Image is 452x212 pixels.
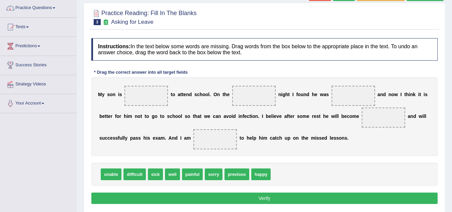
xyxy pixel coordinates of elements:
b: e [290,114,293,119]
span: Drop target [362,108,405,128]
b: t [182,92,184,97]
b: a [408,114,411,119]
b: n [380,92,383,97]
b: t [145,114,146,119]
b: t [105,114,106,119]
b: s [317,135,319,141]
small: Asking for Leave [111,19,154,25]
a: Your Account [0,94,77,111]
b: h [312,92,315,97]
b: u [119,135,122,141]
b: r [119,114,121,119]
h4: In the text below some words are missing. Drag words from the box below to the appropriate place ... [91,38,438,61]
b: e [356,114,359,119]
b: h [259,135,262,141]
b: s [334,135,336,141]
b: s [317,114,319,119]
b: e [183,92,186,97]
b: o [300,114,303,119]
b: t [420,92,421,97]
b: v [276,114,279,119]
b: b [266,114,269,119]
b: O [213,92,217,97]
b: . [347,135,349,141]
b: n [240,114,243,119]
span: well [165,168,180,180]
b: s [167,114,170,119]
b: t [288,92,290,97]
b: o [178,114,181,119]
b: c [170,114,172,119]
b: i [146,135,148,141]
b: m [128,114,132,119]
b: t [404,92,406,97]
b: l [336,114,338,119]
b: o [146,114,149,119]
b: c [277,135,279,141]
b: c [270,135,272,141]
b: o [175,114,178,119]
b: t [240,135,241,141]
b: l [424,114,425,119]
b: y [125,135,127,141]
b: h [323,114,326,119]
b: o [155,114,158,119]
b: Instructions: [98,44,130,49]
b: c [213,114,215,119]
b: t [222,92,224,97]
button: Verify [91,193,438,204]
b: l [330,135,331,141]
b: a [324,92,326,97]
b: s [115,135,118,141]
span: Drop target [232,86,276,106]
b: g [282,92,285,97]
b: o [116,114,119,119]
b: e [314,114,317,119]
b: s [107,92,110,97]
h2: Practice Reading: Fill In The Blanks [91,8,197,25]
b: . [209,92,211,97]
b: o [187,114,190,119]
b: e [102,114,105,119]
b: i [409,92,410,97]
b: m [302,114,306,119]
b: a [133,135,135,141]
b: l [338,114,339,119]
b: s [99,135,102,141]
span: sick [148,168,163,180]
small: Exam occurring question [102,19,109,25]
b: t [301,135,303,141]
span: difficult [123,168,146,180]
b: I [292,92,294,97]
b: k [413,92,416,97]
b: c [107,135,110,141]
b: m [352,114,356,119]
b: n [278,92,281,97]
b: s [425,92,428,97]
b: d [189,92,192,97]
b: n [113,92,116,97]
b: l [252,135,253,141]
b: i [118,92,119,97]
b: h [303,135,306,141]
b: l [123,135,125,141]
b: m [161,135,165,141]
b: s [336,135,339,141]
b: e [208,114,210,119]
b: a [272,135,275,141]
b: d [175,135,178,141]
b: n [217,92,220,97]
b: i [273,114,274,119]
b: o [391,92,394,97]
b: w [331,114,335,119]
b: s [297,114,300,119]
b: x [155,135,158,141]
b: i [418,92,420,97]
b: e [110,135,113,141]
b: l [122,135,123,141]
b: I [400,92,402,97]
b: I [180,135,182,141]
b: n [411,114,414,119]
b: s [345,135,347,141]
b: a [223,114,226,119]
